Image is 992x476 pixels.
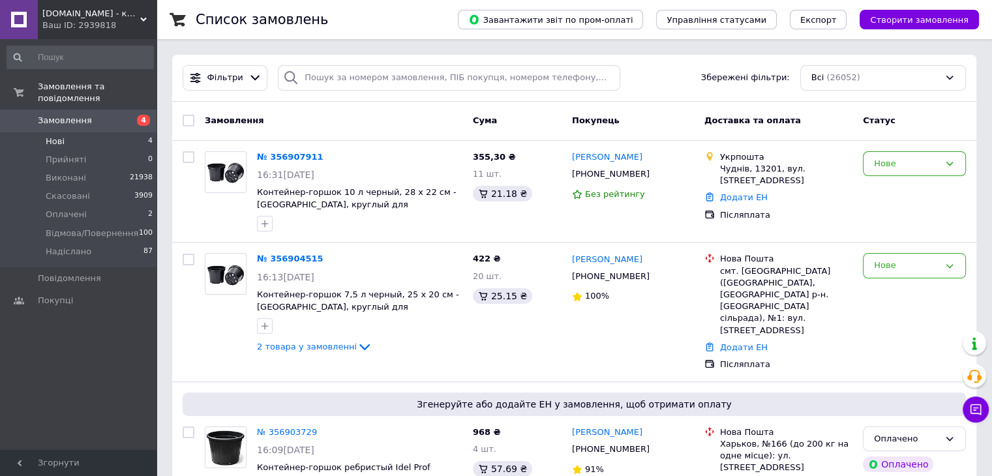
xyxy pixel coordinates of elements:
div: [PHONE_NUMBER] [569,268,652,285]
img: Фото товару [205,156,246,187]
button: Експорт [790,10,847,29]
div: Нова Пошта [720,253,852,265]
a: № 356903729 [257,427,317,437]
span: 4 шт. [473,444,496,454]
img: Фото товару [205,427,246,468]
span: Покупець [572,115,620,125]
span: Згенеруйте або додайте ЕН у замовлення, щоб отримати оплату [188,398,961,411]
button: Створити замовлення [860,10,979,29]
span: 355,30 ₴ [473,152,516,162]
div: Післяплата [720,359,852,370]
span: Статус [863,115,895,125]
span: 968 ₴ [473,427,501,437]
div: 25.15 ₴ [473,288,532,304]
span: 21938 [130,172,153,184]
div: [PHONE_NUMBER] [569,441,652,458]
a: Контейнер-горшок 10 л черный, 28 х 22 см - [GEOGRAPHIC_DATA], круглый для выращивания растений [257,187,457,221]
span: Замовлення [205,115,263,125]
a: [PERSON_NAME] [572,426,642,439]
a: № 356904515 [257,254,323,263]
span: Надіслано [46,246,91,258]
span: 0 [148,154,153,166]
a: 2 товара у замовленні [257,342,372,351]
a: [PERSON_NAME] [572,254,642,266]
h1: Список замовлень [196,12,328,27]
span: Покупці [38,295,73,306]
span: Збережені фільтри: [701,72,790,84]
span: Замовлення [38,115,92,126]
span: Виконані [46,172,86,184]
span: 2 товара у замовленні [257,342,357,351]
input: Пошук [7,46,154,69]
div: Нове [874,259,939,273]
input: Пошук за номером замовлення, ПІБ покупця, номером телефону, Email, номером накладної [278,65,620,91]
span: 100% [585,291,609,301]
img: Фото товару [205,259,246,290]
div: Укрпошта [720,151,852,163]
span: 16:13[DATE] [257,272,314,282]
span: Відмова/Повернення [46,228,138,239]
a: Створити замовлення [847,14,979,24]
span: 16:09[DATE] [257,445,314,455]
span: 91% [585,464,604,474]
span: Експорт [800,15,837,25]
span: Всі [811,72,824,84]
span: 11 шт. [473,169,502,179]
span: Прийняті [46,154,86,166]
span: 100 [139,228,153,239]
span: Cума [473,115,497,125]
span: 3909 [134,190,153,202]
a: Фото товару [205,151,247,193]
span: Замовлення та повідомлення [38,81,157,104]
span: Доставка та оплата [704,115,801,125]
div: 21.18 ₴ [473,186,532,201]
div: Нова Пошта [720,426,852,438]
div: Післяплата [720,209,852,221]
button: Управління статусами [656,10,777,29]
span: 4 [148,136,153,147]
div: Оплачено [874,432,939,446]
span: eSad.com.ua - крамниця для професійних садівників [42,8,140,20]
a: Фото товару [205,253,247,295]
span: Оплачені [46,209,87,220]
div: Чуднів, 13201, вул. [STREET_ADDRESS] [720,163,852,186]
span: Управління статусами [667,15,766,25]
div: Харьков, №166 (до 200 кг на одне місце): ул. [STREET_ADDRESS] [720,438,852,474]
span: 20 шт. [473,271,502,281]
span: 87 [143,246,153,258]
span: 2 [148,209,153,220]
span: Створити замовлення [870,15,969,25]
a: № 356907911 [257,152,323,162]
div: смт. [GEOGRAPHIC_DATA] ([GEOGRAPHIC_DATA], [GEOGRAPHIC_DATA] р-н. [GEOGRAPHIC_DATA] сільрада), №1... [720,265,852,336]
span: (26052) [826,72,860,82]
span: Завантажити звіт по пром-оплаті [468,14,633,25]
a: Додати ЕН [720,342,768,352]
span: Нові [46,136,65,147]
div: [PHONE_NUMBER] [569,166,652,183]
button: Завантажити звіт по пром-оплаті [458,10,643,29]
span: 422 ₴ [473,254,501,263]
a: [PERSON_NAME] [572,151,642,164]
button: Чат з покупцем [963,396,989,423]
span: Повідомлення [38,273,101,284]
a: Додати ЕН [720,192,768,202]
span: Без рейтингу [585,189,645,199]
span: Фільтри [207,72,243,84]
div: Нове [874,157,939,171]
span: 16:31[DATE] [257,170,314,180]
a: Фото товару [205,426,247,468]
a: Контейнер-горшок 7,5 л черный, 25 х 20 см - [GEOGRAPHIC_DATA], круглый для выращивания растений [257,290,459,323]
div: Ваш ID: 2939818 [42,20,157,31]
div: Оплачено [863,456,933,472]
span: 4 [137,115,150,126]
span: Скасовані [46,190,90,202]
